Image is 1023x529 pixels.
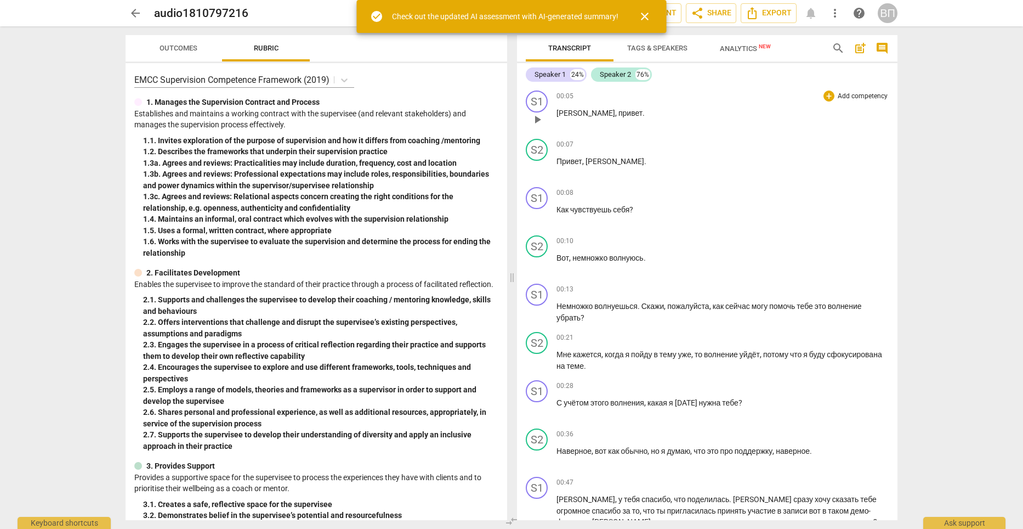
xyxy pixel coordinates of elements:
[722,398,738,407] span: тебе
[828,507,850,515] span: таком
[526,477,548,499] div: Change speaker
[564,398,590,407] span: учётом
[704,350,740,359] span: волнение
[741,3,797,23] button: Export
[832,495,861,504] span: сказать
[556,362,567,370] span: на
[746,7,792,20] span: Export
[752,302,770,311] span: могу
[592,447,595,455] span: ,
[556,447,592,455] span: Наверное
[134,74,329,86] p: EMCC Supervision Competence Framework (2019)
[608,447,621,455] span: как
[556,140,573,149] span: 00:07
[647,398,669,407] span: какая
[829,40,847,57] button: Search
[588,517,592,526] span: .
[707,447,720,455] span: это
[653,350,659,359] span: в
[827,350,882,359] span: сфокусирована
[154,7,248,20] h2: audio1810797216
[143,384,498,407] div: 2. 5. Employs a range of models, theories and frameworks as a supervisor in order to support and ...
[632,3,658,30] button: Close
[803,350,809,359] span: я
[615,109,618,117] span: ,
[832,42,845,55] span: search
[146,267,240,279] p: 2. Facilitates Development
[783,507,809,515] span: записи
[581,313,584,322] span: ?
[810,447,812,455] span: .
[873,517,877,526] span: ?
[392,11,618,22] div: Check out the updated AI assessment with AI-generated summary!
[526,139,548,161] div: Change speaker
[556,507,592,515] span: огромное
[776,447,810,455] span: наверное
[548,44,591,52] span: Transcript
[699,398,723,407] span: нужна
[143,294,498,317] div: 2. 1. Supports and challenges the supervisee to develop their coaching / mentoring knowledge, ski...
[647,447,651,455] span: ,
[526,91,548,112] div: Change speaker
[790,350,803,359] span: что
[690,447,694,455] span: ,
[143,510,498,521] div: 3. 2. Demonstrates belief in the supervisee’s potential and resourcefulness
[610,398,644,407] span: волнения
[691,7,704,20] span: share
[873,40,891,57] button: Show/Hide comments
[631,350,653,359] span: пойду
[849,517,873,526] span: статью
[535,69,566,80] div: Speaker 1
[146,97,320,108] p: 1. Manages the Supervision Contract and Process
[570,205,613,214] span: чувствуешь
[254,44,279,52] span: Rubric
[629,205,633,214] span: ?
[528,111,546,128] button: Play
[837,92,889,102] p: Add competency
[567,362,584,370] span: теме
[143,135,498,147] div: 1. 1. Invites exploration of the purpose of supervision and how it differs from coaching /mentoring
[721,517,765,526] span: разрешение
[143,157,498,169] div: 1. 3a. Agrees and reviews: Practicalities may include duration, frequency, cost and location
[134,472,498,494] p: Provides a supportive space for the supervisee to process the experiences they have with clients ...
[556,109,615,117] span: [PERSON_NAME]
[627,44,687,52] span: Tags & Speakers
[556,302,594,311] span: Немножко
[632,507,640,515] span: то
[691,350,695,359] span: ,
[556,478,573,487] span: 00:47
[143,362,498,384] div: 2. 4. Encourages the supervisee to explore and use different frameworks, tools, techniques and pe...
[556,333,573,342] span: 00:21
[160,44,197,52] span: Outcomes
[582,157,586,166] span: ,
[556,285,573,294] span: 00:13
[556,430,573,439] span: 00:36
[815,302,828,311] span: это
[687,495,730,504] span: поделилась
[590,398,610,407] span: этого
[686,3,736,23] button: Share
[573,350,601,359] span: кажется
[644,157,646,166] span: .
[556,254,569,262] span: Вот
[763,350,790,359] span: потому
[923,517,1005,529] div: Ask support
[669,398,675,407] span: я
[618,495,624,504] span: у
[793,495,815,504] span: сразу
[556,92,573,101] span: 00:05
[601,350,605,359] span: ,
[644,254,646,262] span: .
[586,157,644,166] span: [PERSON_NAME]
[644,398,647,407] span: ,
[765,517,769,526] span: ,
[878,3,897,23] div: ВП
[822,507,828,515] span: в
[643,507,656,515] span: что
[556,313,581,322] span: убрать
[738,398,742,407] span: ?
[667,302,709,311] span: пожалуйста
[143,499,498,510] div: 3. 1. Creates a safe, reflective space for the supervisee
[828,7,842,20] span: more_vert
[134,279,498,290] p: Enables the supervisee to improve the standard of their practice through a process of facilitated...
